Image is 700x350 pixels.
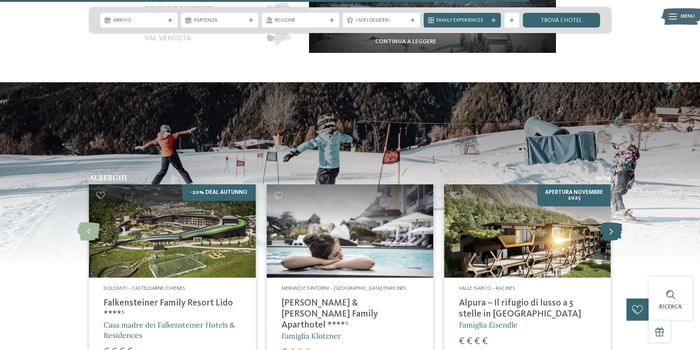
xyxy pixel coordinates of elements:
[659,304,682,310] span: Ricerca
[275,17,326,24] span: Regione
[444,184,611,278] img: Hotel sulle piste da sci per bambini: divertimento senza confini
[437,17,488,24] span: Family Experiences
[144,5,213,14] span: Bolzano e vigneti
[104,298,241,320] h4: Falkensteiner Family Resort Lido ****ˢ
[281,286,406,291] span: Merano e dintorni – [GEOGRAPHIC_DATA]/Parcines
[604,174,611,182] span: 24
[459,320,517,329] span: Famiglia Eisendle
[89,184,255,278] img: Hotel sulle piste da sci per bambini: divertimento senza confini
[482,337,488,346] span: €
[281,298,419,331] h4: [PERSON_NAME] & [PERSON_NAME] Family Aparthotel ****ˢ
[89,173,127,182] span: Alberghi
[194,17,245,24] span: Partenza
[375,39,436,45] a: continua a leggere
[281,331,341,340] span: Famiglia Klotzner
[523,13,600,28] a: trova l’hotel
[104,320,235,340] span: Casa madre dei Falkensteiner Hotels & Residences
[104,286,185,291] span: Dolomiti – Casteldarne/Chienes
[113,17,165,24] span: Arrivo
[459,286,515,291] span: Valle Isarco – Racines
[459,337,464,346] span: €
[474,337,480,346] span: €
[356,17,407,24] span: I miei desideri
[467,337,472,346] span: €
[601,174,604,182] span: /
[267,184,433,278] img: Hotel sulle piste da sci per bambini: divertimento senza confini
[144,34,191,43] span: Val Venosta
[459,298,596,320] h4: Alpura – Il rifugio di lusso a 5 stelle in [GEOGRAPHIC_DATA]
[595,174,601,182] span: 10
